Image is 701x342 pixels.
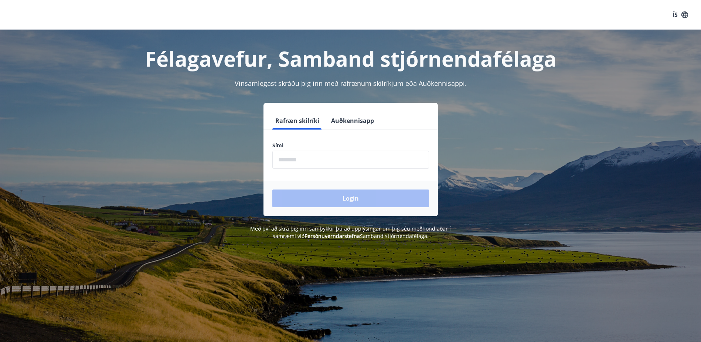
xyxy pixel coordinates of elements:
h1: Félagavefur, Samband stjórnendafélaga [93,44,608,73]
label: Sími [272,142,429,149]
a: Persónuverndarstefna [304,232,360,239]
span: Með því að skrá þig inn samþykkir þú að upplýsingar um þig séu meðhöndlaðar í samræmi við Samband... [250,225,451,239]
span: Vinsamlegast skráðu þig inn með rafrænum skilríkjum eða Auðkennisappi. [235,79,467,88]
button: ÍS [668,8,692,21]
button: Rafræn skilríki [272,112,322,130]
button: Auðkennisapp [328,112,377,130]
